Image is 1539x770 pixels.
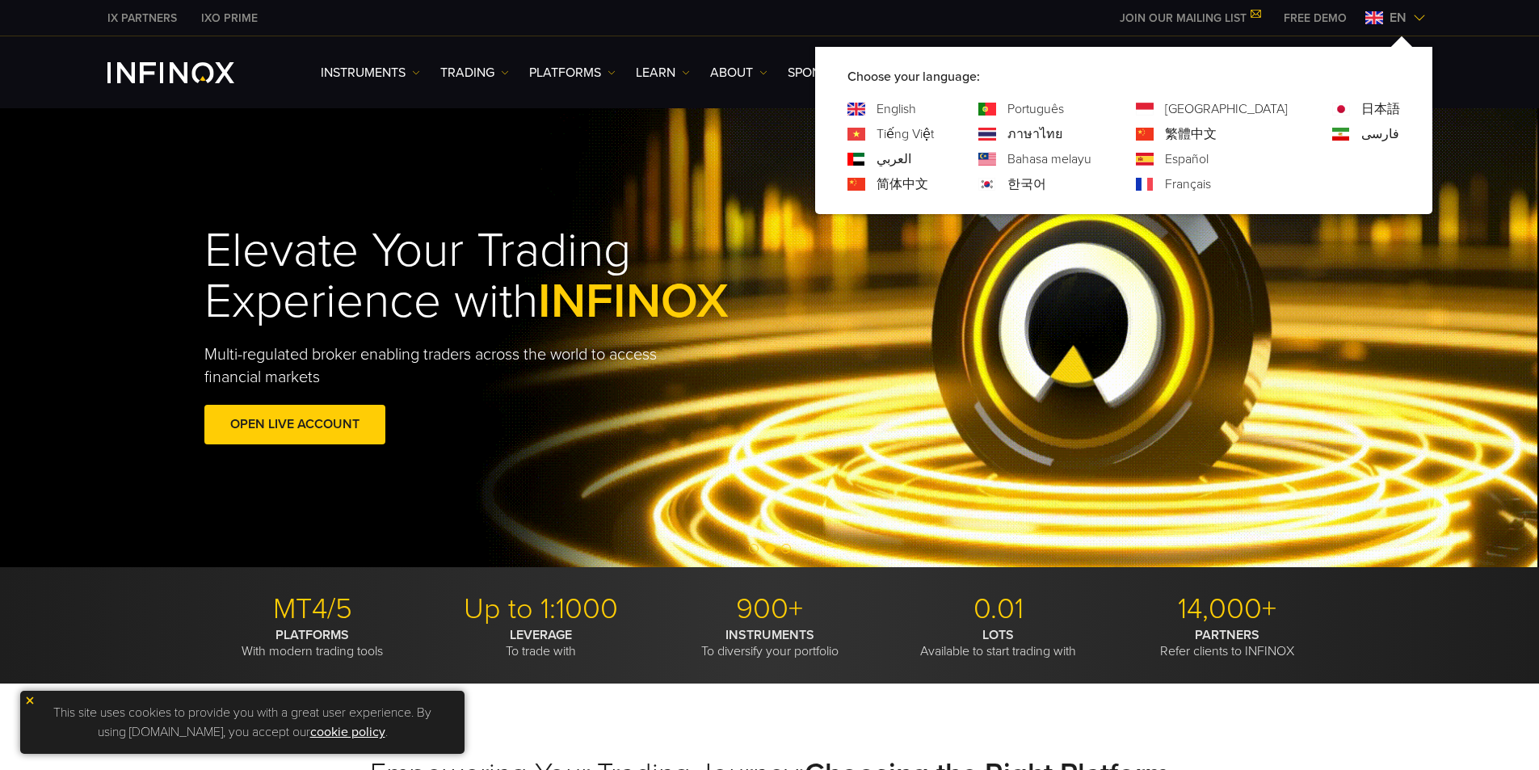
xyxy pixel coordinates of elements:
[1165,99,1288,119] a: Language
[204,627,421,659] p: With modern trading tools
[1119,627,1335,659] p: Refer clients to INFINOX
[982,627,1014,643] strong: LOTS
[1383,8,1413,27] span: en
[749,544,759,553] span: Go to slide 1
[529,63,616,82] a: PLATFORMS
[204,405,385,444] a: OPEN LIVE ACCOUNT
[1361,99,1400,119] a: Language
[1272,10,1359,27] a: INFINOX MENU
[440,63,509,82] a: TRADING
[510,627,572,643] strong: LEVERAGE
[1165,124,1217,144] a: Language
[538,272,729,330] span: INFINOX
[189,10,270,27] a: INFINOX
[433,591,650,627] p: Up to 1:1000
[204,343,684,389] p: Multi-regulated broker enabling traders across the world to access financial markets
[28,699,456,746] p: This site uses cookies to provide you with a great user experience. By using [DOMAIN_NAME], you a...
[890,627,1107,659] p: Available to start trading with
[788,63,880,82] a: SPONSORSHIPS
[95,10,189,27] a: INFINOX
[710,63,767,82] a: ABOUT
[1165,149,1209,169] a: Language
[1361,124,1399,144] a: Language
[1119,591,1335,627] p: 14,000+
[890,591,1107,627] p: 0.01
[877,175,928,194] a: Language
[204,225,804,327] h1: Elevate Your Trading Experience with
[1195,627,1259,643] strong: PARTNERS
[781,544,791,553] span: Go to slide 3
[877,124,934,144] a: Language
[321,63,420,82] a: Instruments
[1165,175,1211,194] a: Language
[310,724,385,740] a: cookie policy
[1007,99,1064,119] a: Language
[725,627,814,643] strong: INSTRUMENTS
[24,695,36,706] img: yellow close icon
[204,591,421,627] p: MT4/5
[1007,149,1091,169] a: Language
[662,627,878,659] p: To diversify your portfolio
[275,627,349,643] strong: PLATFORMS
[636,63,690,82] a: Learn
[107,62,272,83] a: INFINOX Logo
[877,99,916,119] a: Language
[847,67,1400,86] p: Choose your language:
[433,627,650,659] p: To trade with
[1108,11,1272,25] a: JOIN OUR MAILING LIST
[877,149,911,169] a: Language
[765,544,775,553] span: Go to slide 2
[662,591,878,627] p: 900+
[1007,124,1062,144] a: Language
[1007,175,1046,194] a: Language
